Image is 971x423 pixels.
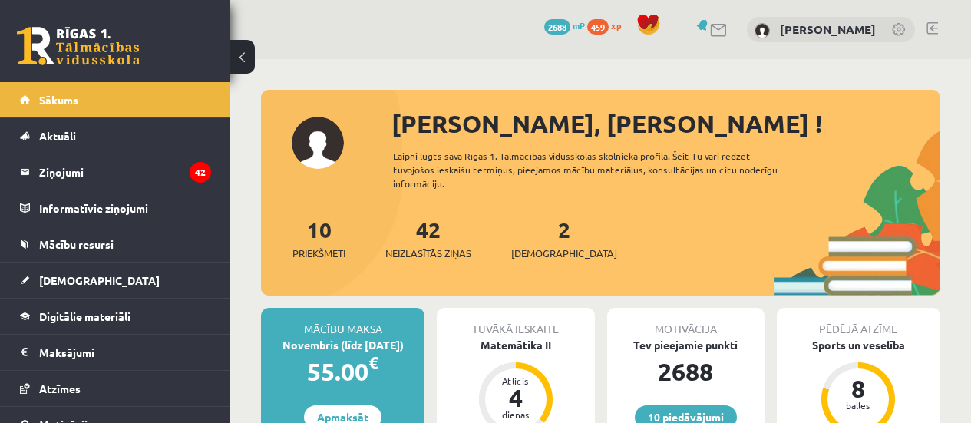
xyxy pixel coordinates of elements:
a: Ziņojumi42 [20,154,211,190]
div: Motivācija [607,308,765,337]
div: [PERSON_NAME], [PERSON_NAME] ! [391,105,940,142]
div: 2688 [607,353,765,390]
span: Sākums [39,93,78,107]
div: Tuvākā ieskaite [437,308,594,337]
span: Priekšmeti [292,246,345,261]
div: dienas [493,410,539,419]
a: [PERSON_NAME] [780,21,876,37]
a: Informatīvie ziņojumi [20,190,211,226]
div: Tev pieejamie punkti [607,337,765,353]
span: [DEMOGRAPHIC_DATA] [511,246,617,261]
legend: Maksājumi [39,335,211,370]
span: xp [611,19,621,31]
div: Mācību maksa [261,308,424,337]
a: 2[DEMOGRAPHIC_DATA] [511,216,617,261]
a: 459 xp [587,19,629,31]
img: Kristīne Ozola [755,23,770,38]
a: Rīgas 1. Tālmācības vidusskola [17,27,140,65]
span: Atzīmes [39,382,81,395]
a: Mācību resursi [20,226,211,262]
span: € [368,352,378,374]
span: mP [573,19,585,31]
div: 55.00 [261,353,424,390]
span: [DEMOGRAPHIC_DATA] [39,273,160,287]
i: 42 [190,162,211,183]
a: Aktuāli [20,118,211,154]
a: 10Priekšmeti [292,216,345,261]
div: Novembris (līdz [DATE]) [261,337,424,353]
legend: Ziņojumi [39,154,211,190]
div: Sports un veselība [777,337,940,353]
div: balles [835,401,881,410]
a: 42Neizlasītās ziņas [385,216,471,261]
span: Neizlasītās ziņas [385,246,471,261]
span: Mācību resursi [39,237,114,251]
div: 8 [835,376,881,401]
legend: Informatīvie ziņojumi [39,190,211,226]
a: 2688 mP [544,19,585,31]
span: Aktuāli [39,129,76,143]
span: Digitālie materiāli [39,309,130,323]
div: Laipni lūgts savā Rīgas 1. Tālmācības vidusskolas skolnieka profilā. Šeit Tu vari redzēt tuvojošo... [393,149,801,190]
div: Atlicis [493,376,539,385]
div: Matemātika II [437,337,594,353]
span: 2688 [544,19,570,35]
a: Atzīmes [20,371,211,406]
a: Sākums [20,82,211,117]
a: [DEMOGRAPHIC_DATA] [20,263,211,298]
span: 459 [587,19,609,35]
a: Maksājumi [20,335,211,370]
div: 4 [493,385,539,410]
div: Pēdējā atzīme [777,308,940,337]
a: Digitālie materiāli [20,299,211,334]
